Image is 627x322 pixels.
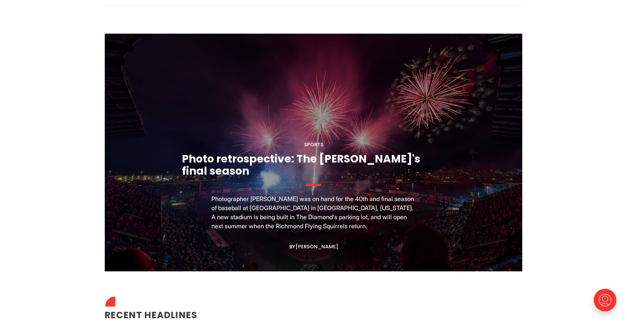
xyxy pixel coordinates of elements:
[182,152,420,178] a: Photo retrospective: The [PERSON_NAME]'s final season
[295,243,338,250] a: [PERSON_NAME]
[289,244,338,249] div: By
[211,194,416,231] p: Photographer [PERSON_NAME] was on hand for the 40th and final season of baseball at [GEOGRAPHIC_D...
[304,141,323,148] a: Sports
[105,299,522,322] h2: Recent Headlines
[587,285,627,322] iframe: portal-trigger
